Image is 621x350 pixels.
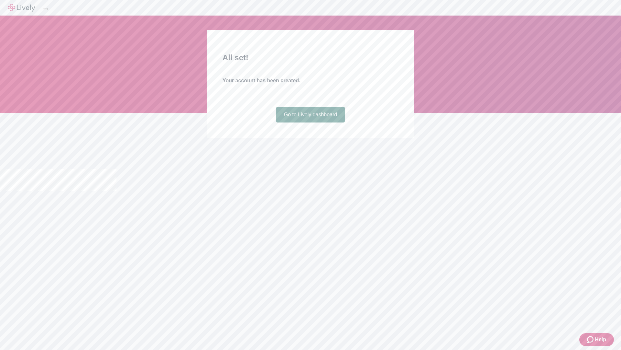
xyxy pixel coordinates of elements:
[43,8,48,10] button: Log out
[587,336,595,344] svg: Zendesk support icon
[8,4,35,12] img: Lively
[223,52,398,64] h2: All set!
[223,77,398,85] h4: Your account has been created.
[595,336,606,344] span: Help
[579,333,614,346] button: Zendesk support iconHelp
[276,107,345,122] a: Go to Lively dashboard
